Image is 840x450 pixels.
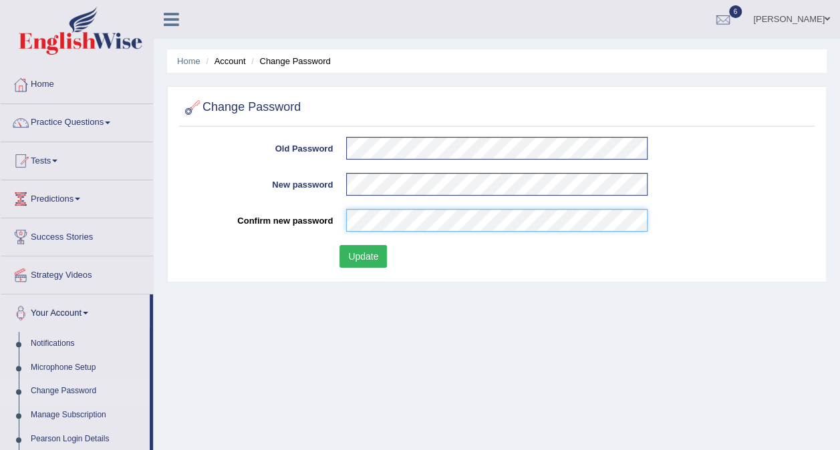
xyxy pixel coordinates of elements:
[25,379,150,403] a: Change Password
[1,218,153,252] a: Success Stories
[182,137,339,155] label: Old Password
[182,97,301,118] h2: Change Password
[182,173,339,191] label: New password
[248,55,330,67] li: Change Password
[1,142,153,176] a: Tests
[1,66,153,99] a: Home
[202,55,245,67] li: Account
[339,245,387,268] button: Update
[25,403,150,427] a: Manage Subscription
[1,294,150,328] a: Your Account
[25,332,150,356] a: Notifications
[1,256,153,290] a: Strategy Videos
[729,5,742,18] span: 6
[1,180,153,214] a: Predictions
[182,209,339,227] label: Confirm new password
[1,104,153,138] a: Practice Questions
[25,356,150,380] a: Microphone Setup
[177,56,200,66] a: Home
